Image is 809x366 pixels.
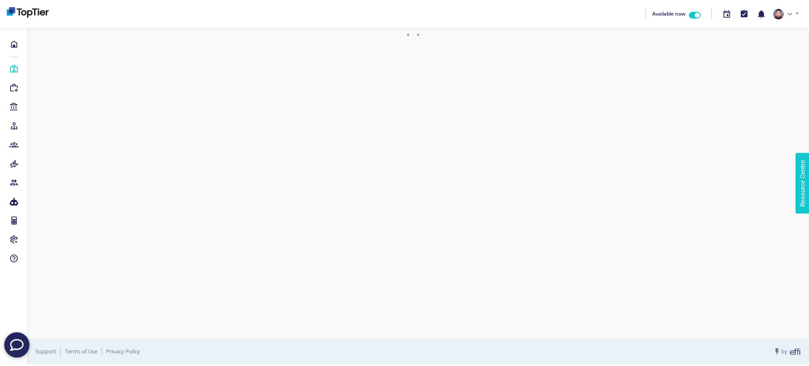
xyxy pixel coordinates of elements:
span: Resource Centre [7,2,54,12]
a: Terms of Use [65,347,97,355]
a: Privacy Policy [106,347,140,355]
img: bd260d39-06d4-48c8-91ce-4964555bf2e4-638900413960370303.png [7,7,49,18]
span: Available now [652,10,686,17]
span: by [773,347,801,356]
a: Support [35,347,56,355]
img: e310ebdf-1855-410b-9d61-d1abdff0f2ad-637831748356285317.png [773,9,784,19]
